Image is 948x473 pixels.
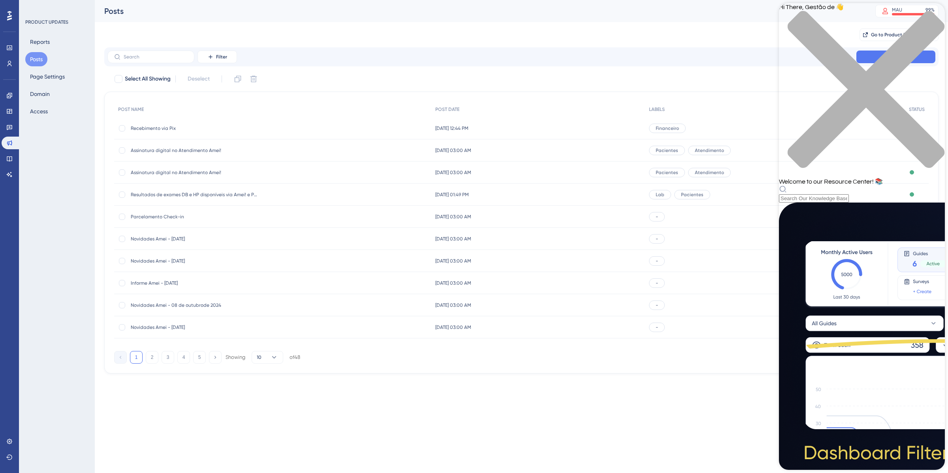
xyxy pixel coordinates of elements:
button: Filter [197,51,237,63]
span: Pacientes [656,169,678,176]
span: - [656,324,658,330]
span: Informe Amei - [DATE] [131,280,257,286]
span: Assinatura digital no Atendimento Amei! [131,147,257,154]
div: Showing [226,354,245,361]
span: [DATE] 01:49 PM [435,191,469,198]
button: Page Settings [25,69,70,84]
span: [DATE] 03:00 AM [435,169,471,176]
span: Pacientes [681,191,703,198]
span: [DATE] 03:00 AM [435,236,471,242]
span: POST DATE [435,106,459,113]
span: - [656,302,658,308]
span: Parcelamento Check-in [131,214,257,220]
div: of 48 [290,354,300,361]
button: Access [25,104,53,118]
div: Posts [104,6,856,17]
button: 5 [193,351,206,364]
button: 2 [146,351,158,364]
button: Posts [25,52,47,66]
span: Recebimento via Pix [131,125,257,131]
button: 1 [130,351,143,364]
span: Novidades Amei - [DATE] [131,258,257,264]
div: PRODUCT UPDATES [25,19,68,25]
span: [DATE] 03:00 AM [435,324,471,330]
span: Filter [216,54,227,60]
button: Domain [25,87,55,101]
span: Financeiro [656,125,679,131]
span: [DATE] 03:00 AM [435,147,471,154]
span: - [656,280,658,286]
span: Lab [656,191,664,198]
button: Reports [25,35,55,49]
img: launcher-image-alternative-text [2,5,17,19]
button: 3 [162,351,174,364]
div: 1 [55,4,57,10]
span: Pacientes [656,147,678,154]
span: Need Help? [19,2,49,11]
span: - [656,236,658,242]
span: LABELS [649,106,665,113]
span: Atendimento [695,169,724,176]
input: Search [124,54,188,60]
button: 10 [252,351,283,364]
span: Assinatura digital no Atendimento Amei! [131,169,257,176]
button: 4 [177,351,190,364]
span: POST NAME [118,106,144,113]
span: [DATE] 12:44 PM [435,125,468,131]
button: Deselect [181,72,217,86]
span: [DATE] 03:00 AM [435,258,471,264]
span: Select All Showing [125,74,171,84]
span: Novidades Amei - [DATE] [131,324,257,330]
span: Atendimento [695,147,724,154]
span: Novidades Amei - [DATE] [131,236,257,242]
span: Resultados de exames DB e HP disponíveis via Amei! e Portal do Paciente [131,191,257,198]
span: Deselect [188,74,210,84]
span: 10 [257,354,261,360]
span: - [656,258,658,264]
span: Novidades Amei - 08 de outubrode 2024 [131,302,257,308]
span: [DATE] 03:00 AM [435,302,471,308]
span: [DATE] 03:00 AM [435,214,471,220]
span: [DATE] 03:00 AM [435,280,471,286]
span: - [656,214,658,220]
